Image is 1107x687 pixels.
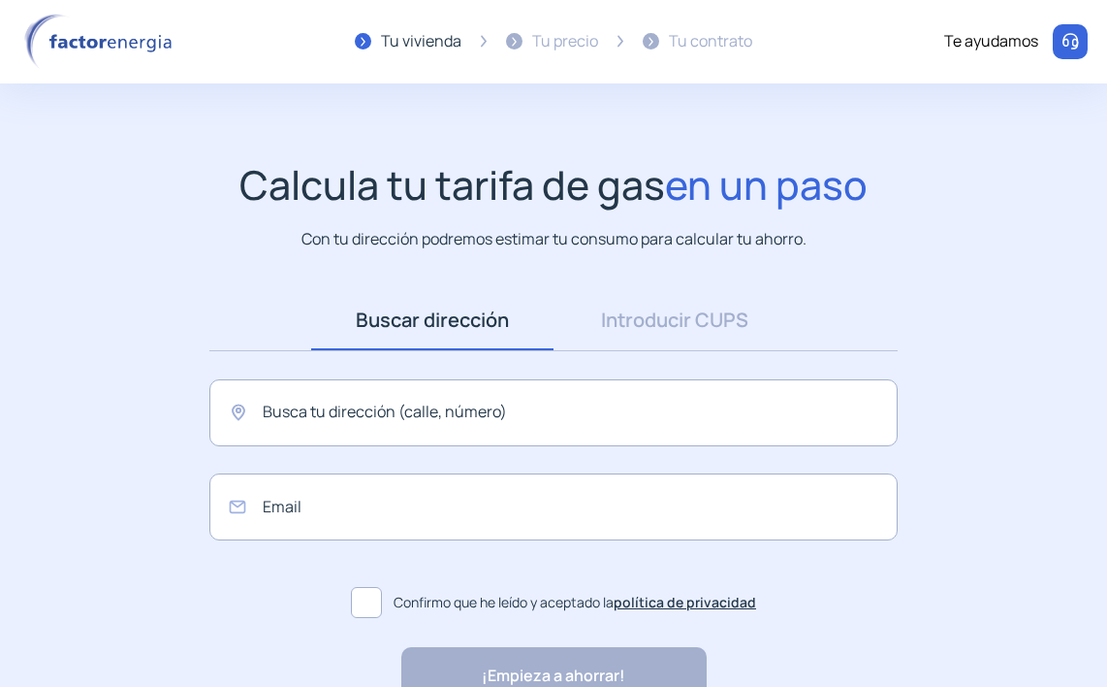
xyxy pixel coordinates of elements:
a: política de privacidad [614,593,756,611]
div: Tu precio [532,29,598,54]
div: Tu vivienda [381,29,461,54]
span: Confirmo que he leído y aceptado la [394,592,756,613]
a: Buscar dirección [311,290,553,350]
a: Introducir CUPS [553,290,796,350]
div: Te ayudamos [944,29,1038,54]
span: en un paso [665,157,868,212]
p: Con tu dirección podremos estimar tu consumo para calcular tu ahorro. [301,227,807,251]
h1: Calcula tu tarifa de gas [239,161,868,209]
div: Tu contrato [669,29,752,54]
img: logo factor [19,14,184,70]
img: llamar [1060,32,1080,51]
